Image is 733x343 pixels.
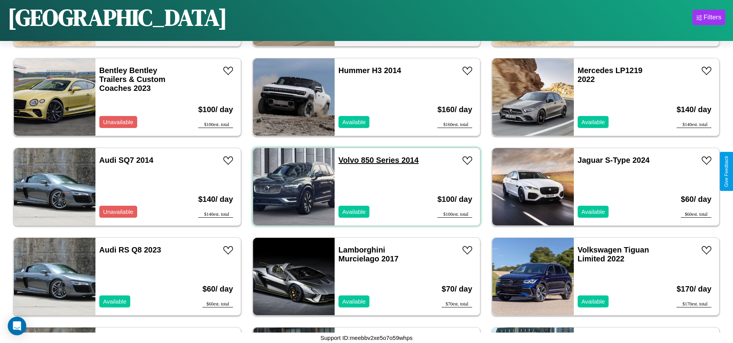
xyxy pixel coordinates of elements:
div: $ 140 est. total [198,212,233,218]
div: Give Feedback [724,156,729,187]
div: Open Intercom Messenger [8,317,26,335]
h3: $ 100 / day [437,187,472,212]
h3: $ 140 / day [677,97,711,122]
h3: $ 170 / day [677,277,711,301]
h3: $ 70 / day [442,277,472,301]
p: Available [342,117,366,127]
div: $ 100 est. total [198,122,233,128]
a: Audi SQ7 2014 [99,156,153,164]
p: Available [582,296,605,307]
div: $ 70 est. total [442,301,472,307]
p: Available [342,296,366,307]
p: Unavailable [103,206,133,217]
a: Jaguar S-Type 2024 [578,156,650,164]
a: Hummer H3 2014 [338,66,401,75]
p: Available [582,206,605,217]
a: Volkswagen Tiguan Limited 2022 [578,246,649,263]
h3: $ 160 / day [437,97,472,122]
p: Available [342,206,366,217]
h3: $ 140 / day [198,187,233,212]
p: Support ID: meebbv2xe5o7o59whps [320,333,413,343]
button: Filters [692,10,725,25]
a: Mercedes LP1219 2022 [578,66,643,84]
a: Audi RS Q8 2023 [99,246,161,254]
p: Unavailable [103,117,133,127]
a: Bentley Bentley Trailers & Custom Coaches 2023 [99,66,165,92]
div: $ 60 est. total [681,212,711,218]
div: $ 170 est. total [677,301,711,307]
p: Available [103,296,127,307]
h3: $ 60 / day [681,187,711,212]
h3: $ 100 / day [198,97,233,122]
p: Available [582,117,605,127]
a: Volvo 850 Series 2014 [338,156,419,164]
div: $ 60 est. total [202,301,233,307]
h1: [GEOGRAPHIC_DATA] [8,2,227,33]
a: Lamborghini Murcielago 2017 [338,246,399,263]
div: $ 100 est. total [437,212,472,218]
h3: $ 60 / day [202,277,233,301]
div: $ 140 est. total [677,122,711,128]
div: $ 160 est. total [437,122,472,128]
div: Filters [704,14,721,21]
